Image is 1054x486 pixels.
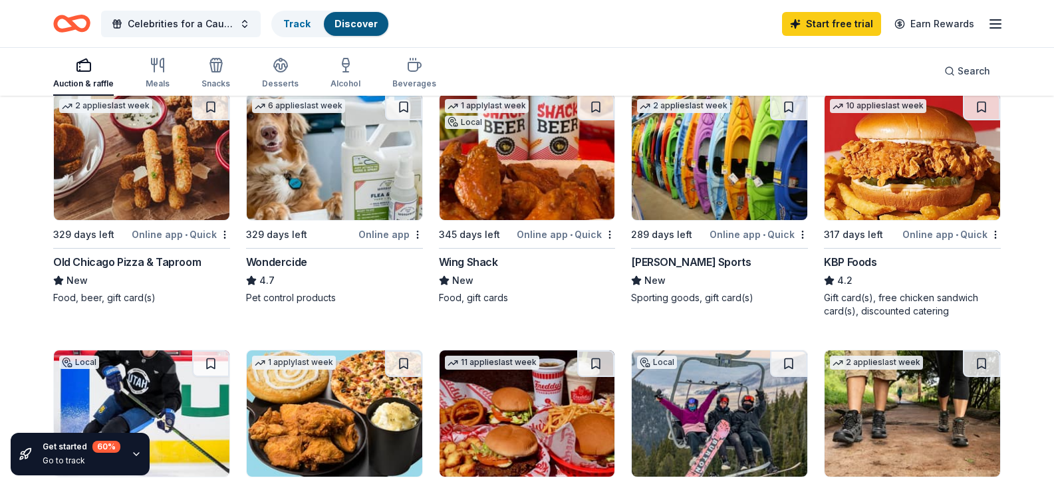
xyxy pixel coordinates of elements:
[262,78,299,89] div: Desserts
[53,93,230,304] a: Image for Old Chicago Pizza & Taproom2 applieslast week329 days leftOnline app•QuickOld Chicago P...
[934,58,1001,84] button: Search
[637,99,730,113] div: 2 applies last week
[334,18,378,29] a: Discover
[824,93,1001,318] a: Image for KBP Foods10 applieslast week317 days leftOnline app•QuickKBP Foods4.2Gift card(s), free...
[886,12,982,36] a: Earn Rewards
[632,350,807,477] img: Image for Red Lodge Mountain
[128,16,234,32] span: Celebrities for a Cause Back the Blue
[439,254,498,270] div: Wing Shack
[185,229,188,240] span: •
[440,94,615,220] img: Image for Wing Shack
[445,356,539,370] div: 11 applies last week
[262,52,299,96] button: Desserts
[517,226,615,243] div: Online app Quick
[445,99,529,113] div: 1 apply last week
[631,254,751,270] div: [PERSON_NAME] Sports
[439,227,500,243] div: 345 days left
[439,291,616,304] div: Food, gift cards
[43,441,120,453] div: Get started
[59,99,152,113] div: 2 applies last week
[53,8,90,39] a: Home
[830,99,926,113] div: 10 applies last week
[392,78,436,89] div: Beverages
[146,52,170,96] button: Meals
[54,350,229,477] img: Image for Utah Hockey Club
[252,99,345,113] div: 6 applies last week
[440,350,615,477] img: Image for Freddy's Frozen Custard & Steakburgers
[824,254,876,270] div: KBP Foods
[201,78,230,89] div: Snacks
[66,273,88,289] span: New
[830,356,923,370] div: 2 applies last week
[763,229,765,240] span: •
[59,356,99,369] div: Local
[632,94,807,220] img: Image for Dunham's Sports
[201,52,230,96] button: Snacks
[101,11,261,37] button: Celebrities for a Cause Back the Blue
[902,226,1001,243] div: Online app Quick
[958,63,990,79] span: Search
[132,226,230,243] div: Online app Quick
[246,254,307,270] div: Wondercide
[824,227,883,243] div: 317 days left
[782,12,881,36] a: Start free trial
[247,350,422,477] img: Image for Pizza Ranch
[330,78,360,89] div: Alcohol
[283,18,311,29] a: Track
[246,291,423,304] div: Pet control products
[271,11,390,37] button: TrackDiscover
[824,291,1001,318] div: Gift card(s), free chicken sandwich card(s), discounted catering
[570,229,573,240] span: •
[43,455,120,466] div: Go to track
[710,226,808,243] div: Online app Quick
[92,441,120,453] div: 60 %
[637,356,677,369] div: Local
[259,273,275,289] span: 4.7
[631,227,692,243] div: 289 days left
[246,227,307,243] div: 329 days left
[53,254,201,270] div: Old Chicago Pizza & Taproom
[246,93,423,304] a: Image for Wondercide6 applieslast week329 days leftOnline appWondercide4.7Pet control products
[392,52,436,96] button: Beverages
[330,52,360,96] button: Alcohol
[445,116,485,129] div: Local
[825,350,1000,477] img: Image for Big 5 Sporting Goods
[452,273,473,289] span: New
[956,229,958,240] span: •
[358,226,423,243] div: Online app
[247,94,422,220] img: Image for Wondercide
[53,52,114,96] button: Auction & raffle
[146,78,170,89] div: Meals
[53,291,230,304] div: Food, beer, gift card(s)
[252,356,336,370] div: 1 apply last week
[439,93,616,304] a: Image for Wing Shack1 applylast weekLocal345 days leftOnline app•QuickWing ShackNewFood, gift cards
[53,78,114,89] div: Auction & raffle
[825,94,1000,220] img: Image for KBP Foods
[644,273,666,289] span: New
[53,227,114,243] div: 329 days left
[54,94,229,220] img: Image for Old Chicago Pizza & Taproom
[837,273,853,289] span: 4.2
[631,93,808,304] a: Image for Dunham's Sports2 applieslast week289 days leftOnline app•Quick[PERSON_NAME] SportsNewSp...
[631,291,808,304] div: Sporting goods, gift card(s)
